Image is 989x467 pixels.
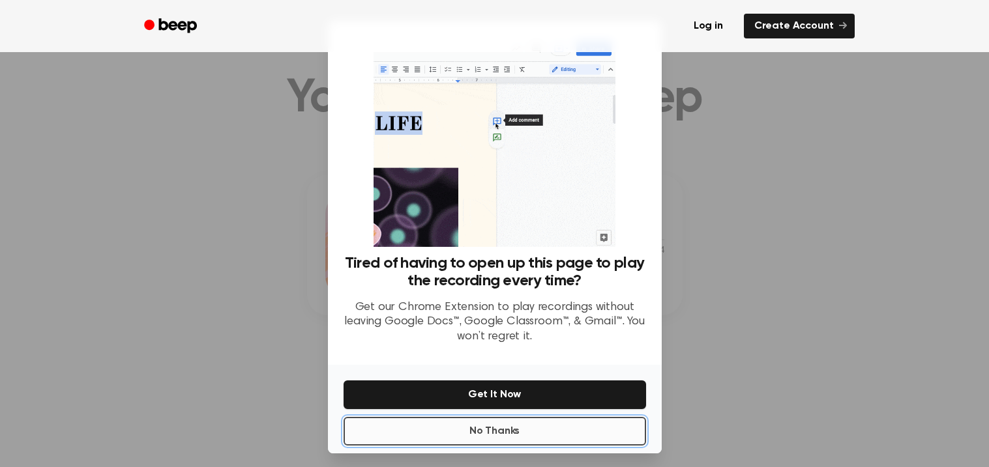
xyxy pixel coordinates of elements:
[135,14,209,39] a: Beep
[374,36,615,247] img: Beep extension in action
[344,417,646,446] button: No Thanks
[344,255,646,290] h3: Tired of having to open up this page to play the recording every time?
[344,380,646,409] button: Get It Now
[681,11,736,41] a: Log in
[344,300,646,345] p: Get our Chrome Extension to play recordings without leaving Google Docs™, Google Classroom™, & Gm...
[744,14,855,38] a: Create Account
